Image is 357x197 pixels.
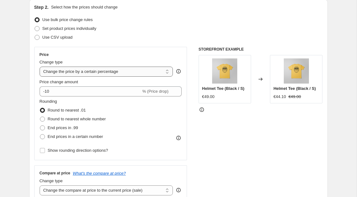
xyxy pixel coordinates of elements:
[142,89,168,94] span: % (Price drop)
[42,26,96,31] span: Set product prices individually
[202,86,244,91] span: Helmet Tee (Black / S)
[175,187,182,193] div: help
[40,178,63,183] span: Change type
[48,117,106,121] span: Round to nearest whole number
[40,79,78,84] span: Price change amount
[48,108,86,112] span: Round to nearest .01
[48,125,78,130] span: End prices in .99
[175,68,182,74] div: help
[199,47,323,52] h6: STOREFRONT EXAMPLE
[42,17,93,22] span: Use bulk price change rules
[284,58,309,84] img: Gemini_Generated_Image_lmcrr1lmcrr1lmcr_80x.png
[273,94,286,100] div: €44.10
[40,171,70,176] h3: Compare at price
[288,94,301,100] strike: €49.00
[212,58,237,84] img: Gemini_Generated_Image_lmcrr1lmcrr1lmcr_80x.png
[48,134,103,139] span: End prices in a certain number
[48,148,108,153] span: Show rounding direction options?
[42,35,73,40] span: Use CSV upload
[34,4,49,10] h2: Step 2.
[73,171,126,176] button: What's the compare at price?
[40,99,57,104] span: Rounding
[40,60,63,64] span: Change type
[40,52,49,57] h3: Price
[40,86,141,96] input: -15
[51,4,118,10] p: Select how the prices should change
[273,86,316,91] span: Helmet Tee (Black / S)
[202,94,215,100] div: €49.00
